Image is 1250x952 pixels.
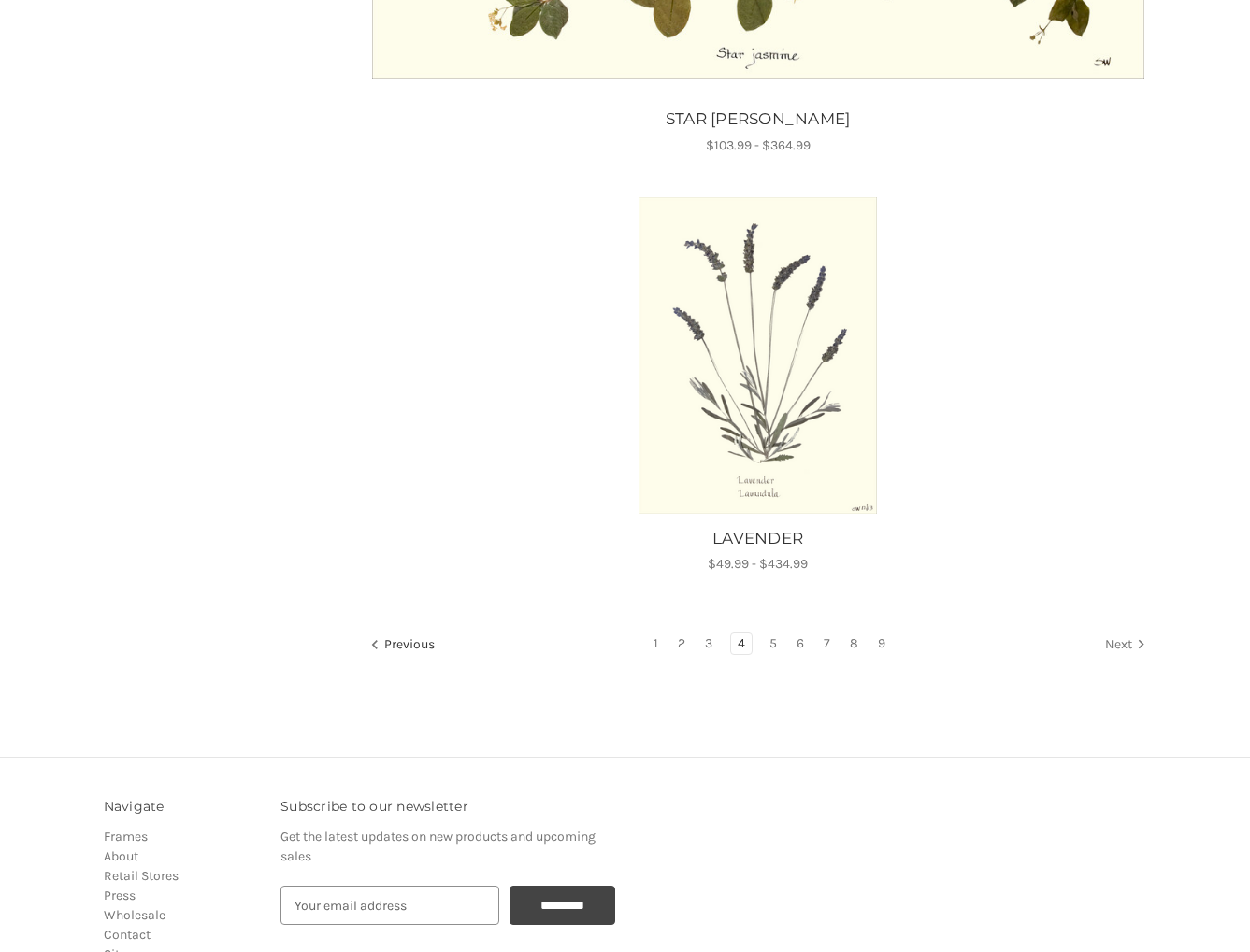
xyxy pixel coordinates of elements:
a: Retail Stores [104,868,179,884]
span: $103.99 - $364.99 [706,137,811,153]
a: Previous [370,633,441,658]
a: Page 7 of 9 [817,633,837,654]
a: STAR JASMINE II, Price range from $103.99 to $364.99 [369,107,1147,132]
a: Wholesale [104,907,165,923]
a: Page 1 of 9 [647,633,665,654]
a: Page 5 of 9 [763,633,783,654]
p: Get the latest updates on new products and upcoming sales [280,827,615,866]
img: Unframed [638,197,878,514]
a: LAVENDER, Price range from $49.99 to $434.99 [635,527,881,551]
a: LAVENDER, Price range from $49.99 to $434.99 [638,197,878,514]
a: Page 3 of 9 [698,633,719,654]
input: Your email address [280,886,499,925]
a: Page 4 of 9 [731,633,752,654]
h3: Navigate [104,797,262,817]
a: Next [1099,633,1146,658]
a: Frames [104,829,148,845]
a: Page 8 of 9 [843,633,865,654]
h3: Subscribe to our newsletter [280,797,615,817]
a: Page 9 of 9 [871,633,892,654]
nav: pagination [369,632,1147,659]
a: Contact [104,927,151,943]
a: About [104,848,138,864]
a: Press [104,888,136,903]
a: Page 2 of 9 [671,633,692,654]
a: Page 6 of 9 [790,633,811,654]
span: $49.99 - $434.99 [708,556,808,572]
